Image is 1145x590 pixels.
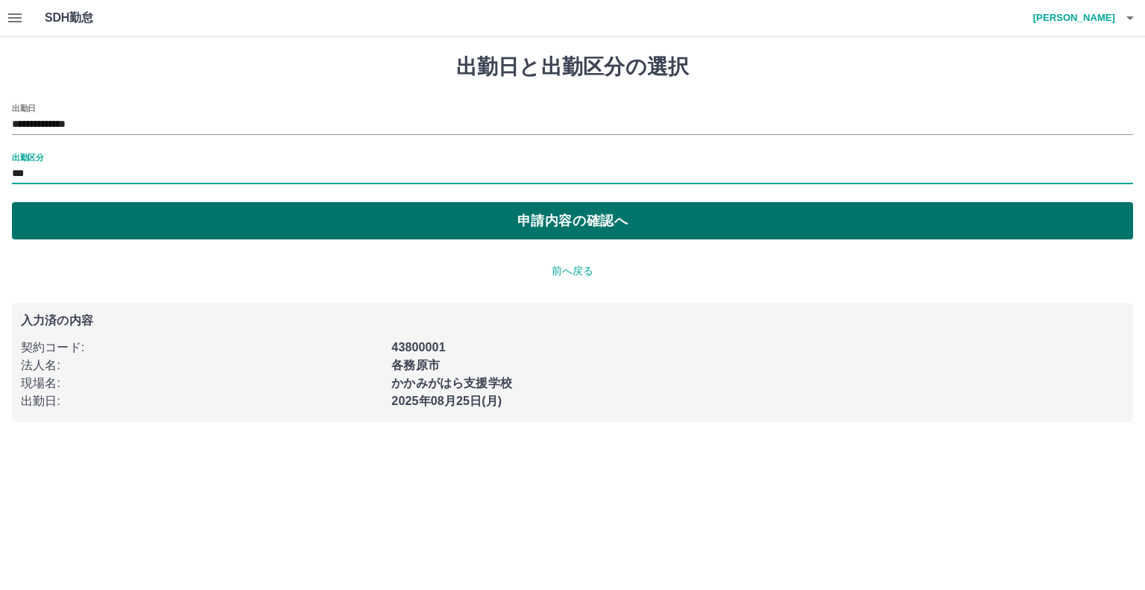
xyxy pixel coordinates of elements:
[12,54,1133,80] h1: 出勤日と出勤区分の選択
[21,357,382,374] p: 法人名 :
[21,374,382,392] p: 現場名 :
[391,359,440,371] b: 各務原市
[12,263,1133,279] p: 前へ戻る
[12,151,43,163] label: 出勤区分
[391,377,512,389] b: かかみがはら支援学校
[391,341,445,354] b: 43800001
[12,102,36,113] label: 出勤日
[21,392,382,410] p: 出勤日 :
[21,339,382,357] p: 契約コード :
[391,395,502,407] b: 2025年08月25日(月)
[12,202,1133,239] button: 申請内容の確認へ
[21,315,1124,327] p: 入力済の内容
